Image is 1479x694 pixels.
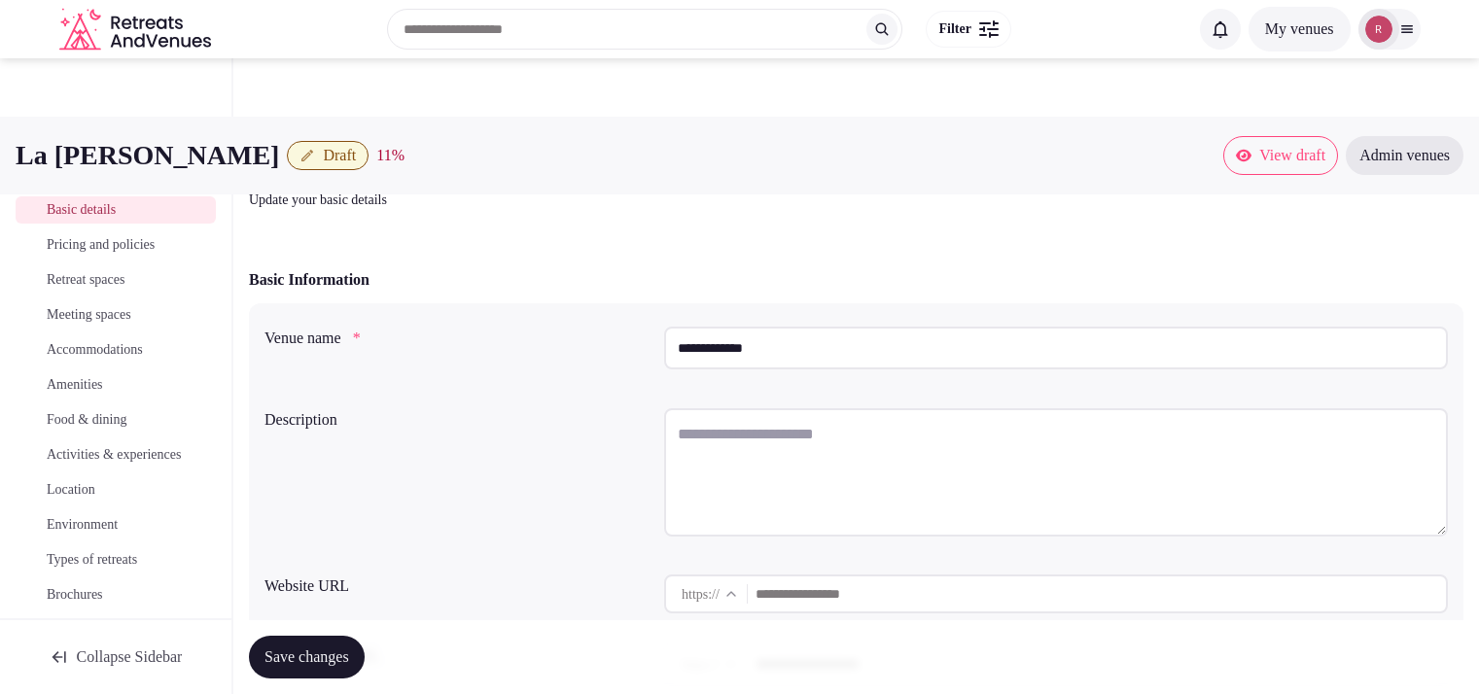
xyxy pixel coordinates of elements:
[926,11,1010,48] button: Filter
[16,301,216,329] a: Meeting spaces
[16,371,216,399] a: Amenities
[264,330,649,346] label: Venue name
[47,270,124,290] span: Retreat spaces
[47,375,103,395] span: Amenities
[16,406,216,434] a: Food & dining
[264,647,349,667] span: Save changes
[47,515,118,535] span: Environment
[16,476,216,503] a: Location
[47,585,103,605] span: Brochures
[47,445,181,465] span: Activities & experiences
[376,144,405,167] div: 11 %
[1249,7,1351,52] button: My venues
[1259,146,1325,165] span: View draft
[249,268,370,292] h2: Basic Information
[1359,146,1450,165] span: Admin venues
[16,441,216,468] a: Activities & experiences
[249,636,365,678] button: Save changes
[47,550,137,570] span: Types of retreats
[47,480,95,500] span: Location
[376,144,405,167] button: 11%
[264,567,649,598] div: Website URL
[47,200,116,220] span: Basic details
[47,340,143,360] span: Accommodations
[16,136,279,174] h1: La [PERSON_NAME]
[59,8,215,52] a: Visit the homepage
[264,412,649,428] label: Description
[77,647,183,667] span: Collapse Sidebar
[47,410,126,430] span: Food & dining
[47,235,155,255] span: Pricing and policies
[16,636,216,678] button: Collapse Sidebar
[16,231,216,259] a: Pricing and policies
[16,266,216,294] a: Retreat spaces
[323,146,356,165] span: Draft
[59,8,215,52] svg: Retreats and Venues company logo
[249,191,902,210] p: Update your basic details
[1346,136,1463,175] a: Admin venues
[16,196,216,224] a: Basic details
[938,19,970,39] span: Filter
[1223,136,1338,175] a: View draft
[16,581,216,608] a: Brochures
[47,305,131,325] span: Meeting spaces
[1249,20,1351,37] a: My venues
[16,511,216,538] a: Environment
[1365,16,1392,43] img: robiejavier
[16,336,216,364] a: Accommodations
[16,546,216,573] a: Types of retreats
[287,141,369,170] button: Draft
